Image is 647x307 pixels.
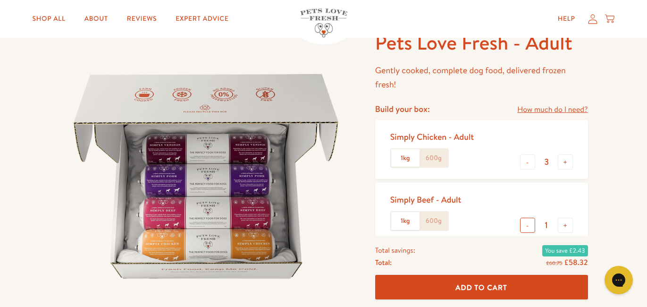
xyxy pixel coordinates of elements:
p: Gently cooked, complete dog food, delivered frozen fresh! [375,63,588,92]
div: Simply Beef - Adult [390,194,462,205]
label: 1kg [391,149,420,167]
span: Add To Cart [455,282,507,292]
label: 600g [420,149,448,167]
button: Add To Cart [375,275,588,300]
button: - [520,218,535,233]
label: 600g [420,212,448,230]
button: + [558,218,573,233]
iframe: Gorgias live chat messenger [600,263,638,298]
img: Pets Love Fresh [300,9,347,37]
span: £58.32 [564,257,588,267]
div: Simply Chicken - Adult [390,131,474,142]
a: Shop All [25,9,73,28]
h1: Pets Love Fresh - Adult [375,30,588,56]
button: - [520,154,535,170]
h4: Build your box: [375,103,430,114]
s: £60.75 [546,259,562,266]
button: + [558,154,573,170]
a: Reviews [119,9,164,28]
a: Expert Advice [168,9,236,28]
span: Total: [375,256,392,268]
a: How much do I need? [517,103,588,116]
a: About [77,9,116,28]
span: Total savings: [375,244,415,256]
span: You save £2.43 [542,245,588,256]
label: 1kg [391,212,420,230]
a: Help [550,9,583,28]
